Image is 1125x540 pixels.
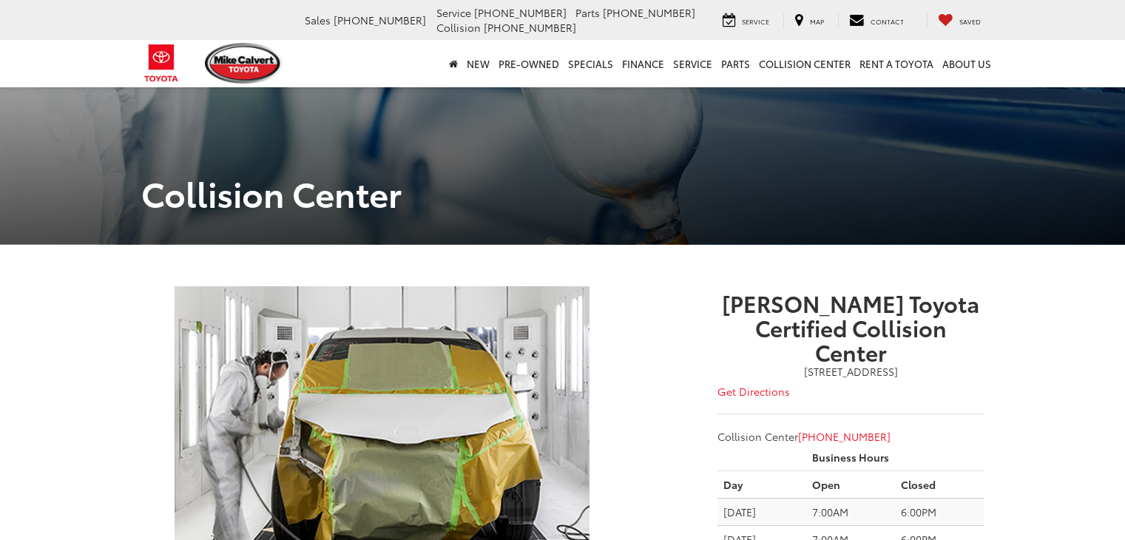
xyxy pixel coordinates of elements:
[717,40,754,87] a: Parts
[838,13,915,29] a: Contact
[812,450,889,465] strong: Business Hours
[742,16,769,26] span: Service
[812,477,840,492] strong: Open
[445,40,462,87] a: Home
[810,16,824,26] span: Map
[855,40,938,87] a: Rent a Toyota
[901,477,936,492] strong: Closed
[130,174,996,212] h1: Collision Center
[134,39,189,87] img: Toyota
[717,498,806,525] td: [DATE]
[669,40,717,87] a: Service
[436,20,481,35] span: Collision
[717,364,984,379] address: [STREET_ADDRESS]
[564,40,618,87] a: Specials
[712,13,780,29] a: Service
[205,43,283,84] img: Mike Calvert Toyota
[806,498,895,525] td: 7:00AM
[959,16,981,26] span: Saved
[783,13,835,29] a: Map
[474,5,567,20] span: [PHONE_NUMBER]
[717,291,984,444] div: Collision Center
[575,5,600,20] span: Parts
[334,13,426,27] span: [PHONE_NUMBER]
[436,5,471,20] span: Service
[618,40,669,87] a: Finance
[938,40,996,87] a: About Us
[484,20,576,35] span: [PHONE_NUMBER]
[494,40,564,87] a: Pre-Owned
[462,40,494,87] a: New
[603,5,695,20] span: [PHONE_NUMBER]
[871,16,904,26] span: Contact
[927,13,992,29] a: My Saved Vehicles
[723,477,743,492] strong: Day
[798,429,891,444] a: [PHONE_NUMBER]
[305,13,331,27] span: Sales
[717,291,984,364] h3: [PERSON_NAME] Toyota Certified Collision Center
[754,40,855,87] a: Collision Center
[895,498,984,525] td: 6:00PM
[717,384,790,399] a: Get Directions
